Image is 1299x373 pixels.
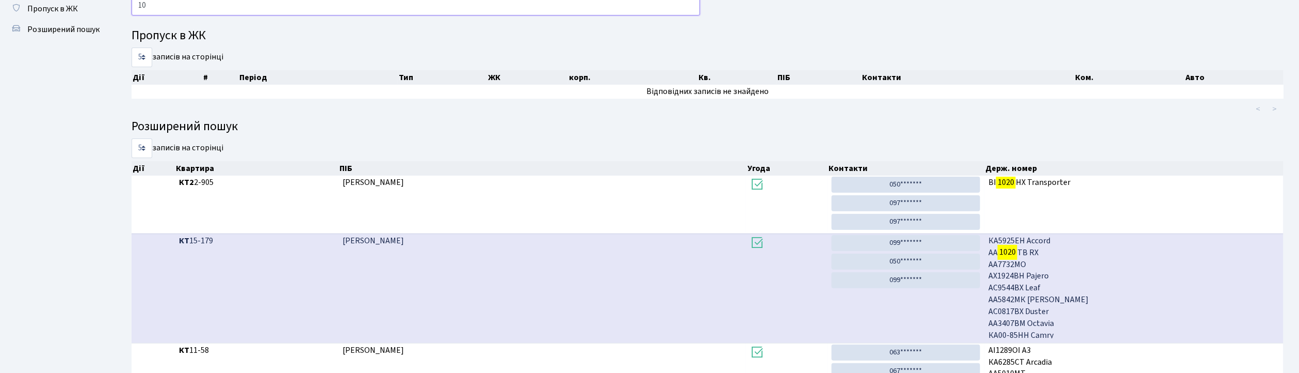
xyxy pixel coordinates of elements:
th: Контакти [827,161,984,176]
h4: Розширений пошук [132,119,1284,134]
b: КТ [179,235,189,246]
th: Дії [132,161,175,176]
th: Дії [132,70,202,85]
span: 2-905 [179,177,334,189]
b: КТ2 [179,177,194,188]
th: Квартира [175,161,338,176]
mark: 1020 [996,175,1016,190]
th: Період [238,70,398,85]
th: ПІБ [338,161,746,176]
span: Пропуск в ЖК [27,3,78,14]
b: КТ [179,345,189,356]
span: ВІ НХ Transporter [988,177,1279,189]
select: записів на сторінці [132,48,152,67]
td: Відповідних записів не знайдено [132,85,1284,99]
span: 11-58 [179,345,334,356]
th: ЖК [487,70,568,85]
th: Контакти [861,70,1075,85]
span: 15-179 [179,235,334,247]
th: Тип [398,70,487,85]
mark: 1020 [998,245,1017,259]
label: записів на сторінці [132,138,223,158]
th: корп. [568,70,697,85]
th: Кв. [697,70,776,85]
th: Авто [1184,70,1294,85]
th: Ком. [1075,70,1185,85]
label: записів на сторінці [132,48,223,67]
span: Розширений пошук [27,24,100,35]
th: ПІБ [776,70,861,85]
select: записів на сторінці [132,138,152,158]
th: Держ. номер [985,161,1284,176]
span: КА5925ЕН Accord АА ТВ RX АА7732МО АХ1924ВН Pajero AC9544BX Leaf АА5842МК [PERSON_NAME] AC0817BX D... [988,235,1279,338]
th: # [202,70,238,85]
th: Угода [746,161,828,176]
span: [PERSON_NAME] [343,177,404,188]
span: [PERSON_NAME] [343,345,404,356]
h4: Пропуск в ЖК [132,28,1284,43]
span: [PERSON_NAME] [343,235,404,246]
a: Розширений пошук [5,19,108,40]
